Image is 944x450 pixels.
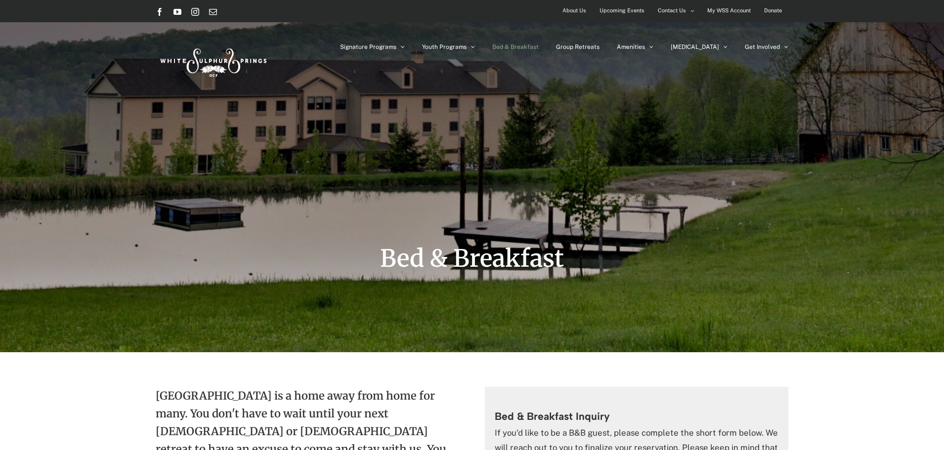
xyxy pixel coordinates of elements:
a: Signature Programs [340,22,405,72]
h3: Bed & Breakfast Inquiry [495,409,779,423]
a: Get Involved [745,22,788,72]
a: Facebook [156,8,164,16]
a: Amenities [617,22,653,72]
img: White Sulphur Springs Logo [156,38,269,84]
a: Email [209,8,217,16]
a: Group Retreats [556,22,600,72]
nav: Main Menu [340,22,788,72]
span: Bed & Breakfast [492,44,539,50]
span: Amenities [617,44,645,50]
a: Youth Programs [422,22,475,72]
span: Group Retreats [556,44,600,50]
span: [MEDICAL_DATA] [671,44,719,50]
span: Upcoming Events [600,3,644,18]
span: My WSS Account [707,3,751,18]
span: Bed & Breakfast [380,244,564,273]
a: YouTube [173,8,181,16]
a: Instagram [191,8,199,16]
a: Bed & Breakfast [492,22,539,72]
span: Contact Us [658,3,686,18]
a: [MEDICAL_DATA] [671,22,728,72]
span: Donate [764,3,782,18]
span: About Us [562,3,586,18]
span: Youth Programs [422,44,467,50]
span: Signature Programs [340,44,396,50]
span: Get Involved [745,44,780,50]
